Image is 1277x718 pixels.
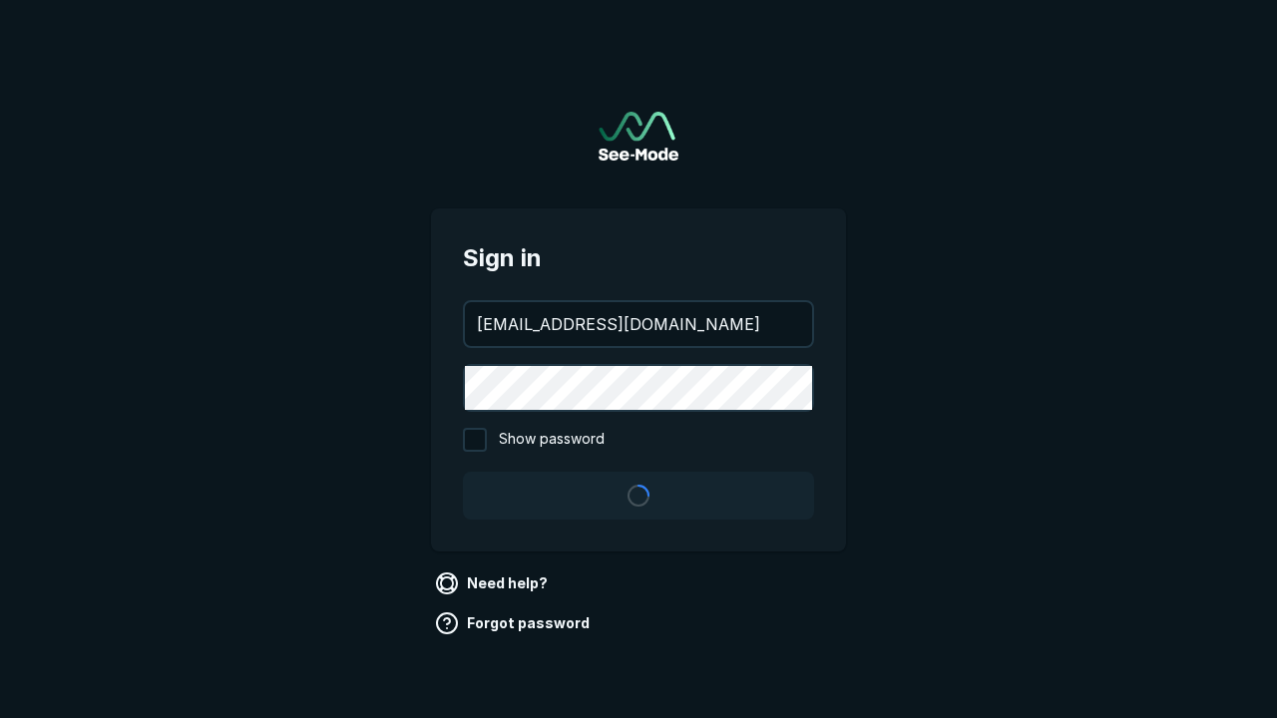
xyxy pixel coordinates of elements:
a: Forgot password [431,607,598,639]
span: Sign in [463,240,814,276]
a: Go to sign in [599,112,678,161]
img: See-Mode Logo [599,112,678,161]
span: Show password [499,428,605,452]
input: your@email.com [465,302,812,346]
a: Need help? [431,567,556,599]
